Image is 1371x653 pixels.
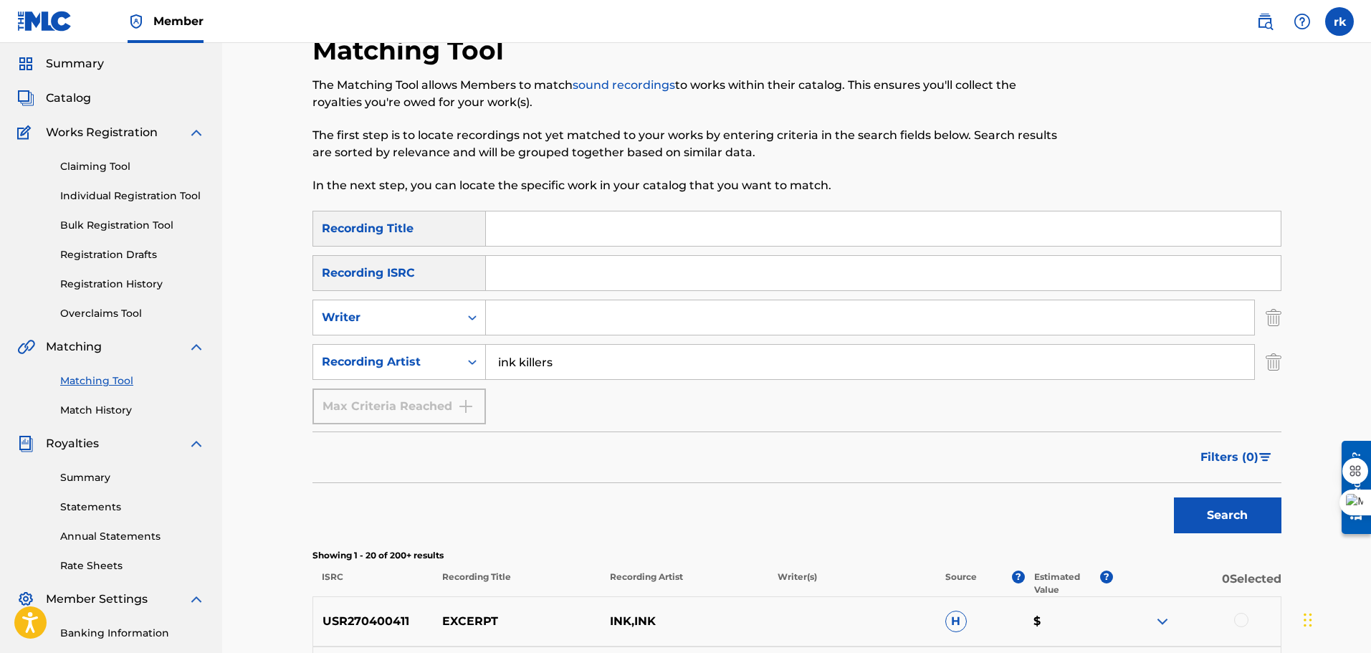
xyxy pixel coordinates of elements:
a: sound recordings [573,78,675,92]
a: SummarySummary [17,55,104,72]
img: MLC Logo [17,11,72,32]
p: The first step is to locate recordings not yet matched to your works by entering criteria in the ... [312,127,1059,161]
p: Showing 1 - 20 of 200+ results [312,549,1281,562]
span: Member Settings [46,591,148,608]
p: USR270400411 [313,613,434,630]
img: logo_orange.svg [23,23,34,34]
div: Domain: [DOMAIN_NAME] [37,37,158,49]
p: Recording Artist [601,571,768,596]
a: Summary [60,470,205,485]
a: Matching Tool [60,373,205,389]
h2: Matching Tool [312,34,511,67]
a: Registration Drafts [60,247,205,262]
img: Catalog [17,90,34,107]
p: Estimated Value [1034,571,1100,596]
img: Royalties [17,435,34,452]
p: Writer(s) [768,571,936,596]
p: Source [945,571,977,596]
img: expand [188,435,205,452]
span: Member [153,13,204,29]
p: $ [1024,613,1113,630]
img: expand [188,591,205,608]
a: Claiming Tool [60,159,205,174]
div: Domain Overview [54,85,128,94]
a: Individual Registration Tool [60,189,205,204]
p: 0 Selected [1113,571,1281,596]
span: Filters ( 0 ) [1200,449,1258,466]
span: Catalog [46,90,91,107]
iframe: Resource Center [1331,429,1371,545]
span: ? [1012,571,1025,583]
a: Banking Information [60,626,205,641]
p: The Matching Tool allows Members to match to works within their catalog. This ensures you'll coll... [312,77,1059,111]
span: ? [1100,571,1113,583]
a: Rate Sheets [60,558,205,573]
span: Works Registration [46,124,158,141]
a: Overclaims Tool [60,306,205,321]
img: tab_domain_overview_orange.svg [39,83,50,95]
div: User Menu [1325,7,1354,36]
p: INK,INK [601,613,768,630]
img: help [1294,13,1311,30]
img: expand [188,338,205,356]
a: Public Search [1251,7,1279,36]
img: search [1256,13,1274,30]
p: EXCERPT [433,613,601,630]
a: Match History [60,403,205,418]
p: Recording Title [432,571,600,596]
div: Writer [322,309,451,326]
div: Keywords by Traffic [158,85,242,94]
img: Summary [17,55,34,72]
img: Top Rightsholder [128,13,145,30]
a: Annual Statements [60,529,205,544]
img: website_grey.svg [23,37,34,49]
div: Drag [1304,599,1312,642]
img: Matching [17,338,35,356]
img: filter [1259,453,1271,462]
button: Search [1174,497,1281,533]
img: Member Settings [17,591,34,608]
img: expand [188,124,205,141]
a: CatalogCatalog [17,90,91,107]
p: In the next step, you can locate the specific work in your catalog that you want to match. [312,177,1059,194]
a: Bulk Registration Tool [60,218,205,233]
div: v 4.0.25 [40,23,70,34]
span: Summary [46,55,104,72]
div: Recording Artist [322,353,451,371]
div: Help [1288,7,1317,36]
span: Matching [46,338,102,356]
span: Royalties [46,435,99,452]
a: Statements [60,500,205,515]
img: Delete Criterion [1266,300,1281,335]
img: Works Registration [17,124,36,141]
a: Registration History [60,277,205,292]
form: Search Form [312,211,1281,540]
iframe: Chat Widget [1299,584,1371,653]
img: expand [1154,613,1171,630]
span: H [945,611,967,632]
img: tab_keywords_by_traffic_grey.svg [143,83,154,95]
img: Delete Criterion [1266,344,1281,380]
p: ISRC [312,571,433,596]
button: Filters (0) [1192,439,1281,475]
